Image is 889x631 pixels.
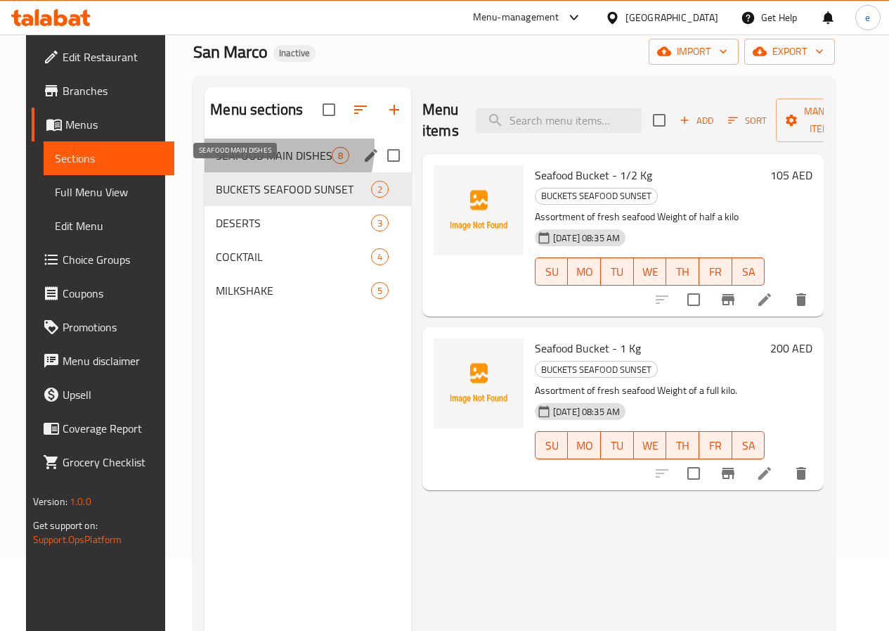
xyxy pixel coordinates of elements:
[711,283,745,317] button: Branch-specific-item
[728,113,767,129] span: Sort
[63,49,163,65] span: Edit Restaurant
[666,431,699,459] button: TH
[32,412,174,445] a: Coverage Report
[63,319,163,336] span: Promotions
[732,257,765,286] button: SA
[205,240,411,274] div: COCKTAIL4
[314,95,344,125] span: Select all sections
[649,39,739,65] button: import
[535,257,569,286] button: SU
[273,45,316,62] div: Inactive
[205,274,411,307] div: MILKSHAKE5
[672,262,694,282] span: TH
[216,248,371,265] span: COCKTAIL
[32,310,174,344] a: Promotions
[738,435,760,456] span: SA
[573,435,595,456] span: MO
[32,378,174,412] a: Upsell
[476,108,642,133] input: search
[32,108,174,141] a: Menus
[205,206,411,240] div: DESERTS3
[32,445,174,479] a: Grocery Checklist
[568,257,601,286] button: MO
[361,145,382,166] button: edit
[699,257,732,286] button: FR
[372,217,388,230] span: 3
[640,435,661,456] span: WE
[216,181,371,198] span: BUCKETS SEAFOOD SUNSET
[738,262,760,282] span: SA
[640,262,661,282] span: WE
[205,139,411,172] div: SEAFOOD MAIN DISHES8edit
[755,43,824,60] span: export
[541,262,563,282] span: SU
[44,209,174,243] a: Edit Menu
[205,172,411,206] div: BUCKETS SEAFOOD SUNSET2
[372,284,388,298] span: 5
[784,457,818,490] button: delete
[606,262,628,282] span: TU
[679,285,708,314] span: Select to update
[535,361,658,378] div: BUCKETS SEAFOOD SUNSET
[601,257,634,286] button: TU
[63,420,163,437] span: Coverage Report
[756,291,773,308] a: Edit menu item
[674,110,719,132] span: Add item
[776,98,870,142] button: Manage items
[371,248,389,265] div: items
[434,338,524,428] img: Seafood Bucket - 1 Kg
[32,40,174,74] a: Edit Restaurant
[547,405,625,419] span: [DATE] 08:35 AM
[770,165,812,185] h6: 105 AED
[55,184,163,200] span: Full Menu View
[732,431,765,459] button: SA
[63,454,163,471] span: Grocery Checklist
[547,231,625,245] span: [DATE] 08:35 AM
[65,116,163,133] span: Menus
[672,435,694,456] span: TH
[644,106,674,135] span: Select section
[787,103,859,138] span: Manage items
[535,338,641,359] span: Seafood Bucket - 1 Kg
[44,141,174,175] a: Sections
[32,243,174,276] a: Choice Groups
[666,257,699,286] button: TH
[32,276,174,310] a: Coupons
[634,257,667,286] button: WE
[63,285,163,302] span: Coupons
[535,188,658,205] div: BUCKETS SEAFOOD SUNSET
[216,215,371,231] div: DESERTS
[372,183,388,196] span: 2
[63,386,163,403] span: Upsell
[371,282,389,299] div: items
[865,10,870,25] span: e
[536,188,657,204] span: BUCKETS SEAFOOD SUNSET
[205,133,411,313] nav: Menu sections
[63,82,163,99] span: Branches
[744,39,835,65] button: export
[535,431,569,459] button: SU
[473,9,559,26] div: Menu-management
[273,47,316,59] span: Inactive
[63,251,163,268] span: Choice Groups
[756,465,773,482] a: Edit menu item
[32,344,174,378] a: Menu disclaimer
[44,175,174,209] a: Full Menu View
[770,338,812,358] h6: 200 AED
[377,93,411,127] button: Add section
[193,36,268,68] span: San Marco
[371,215,389,231] div: items
[216,282,371,299] span: MILKSHAKE
[32,74,174,108] a: Branches
[344,93,377,127] span: Sort sections
[705,435,727,456] span: FR
[573,262,595,282] span: MO
[372,250,388,264] span: 4
[601,431,634,459] button: TU
[33,516,98,535] span: Get support on:
[33,530,122,549] a: Support.OpsPlatform
[711,457,745,490] button: Branch-specific-item
[535,208,765,226] p: Assortment of fresh seafood Weight of half a kilo
[606,435,628,456] span: TU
